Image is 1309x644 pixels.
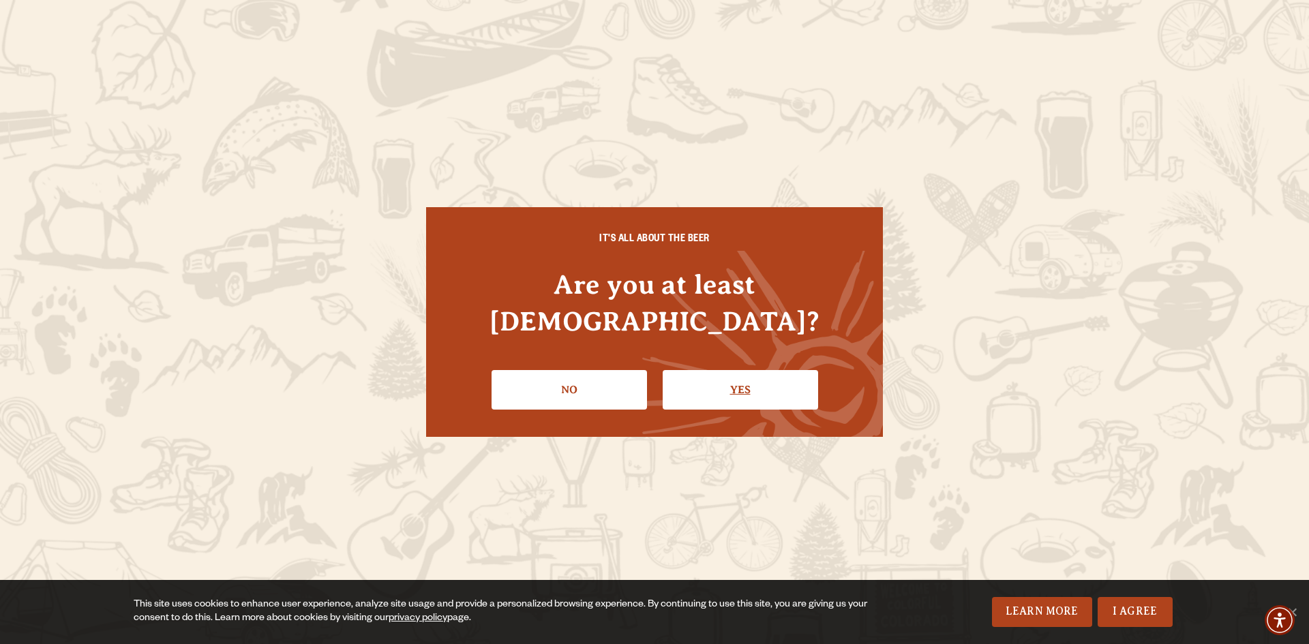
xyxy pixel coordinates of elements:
[134,598,878,626] div: This site uses cookies to enhance user experience, analyze site usage and provide a personalized ...
[453,234,856,247] h6: IT'S ALL ABOUT THE BEER
[453,266,856,339] h4: Are you at least [DEMOGRAPHIC_DATA]?
[1098,597,1173,627] a: I Agree
[1265,605,1295,635] div: Accessibility Menu
[663,370,818,410] a: Confirm I'm 21 or older
[992,597,1092,627] a: Learn More
[389,613,447,624] a: privacy policy
[492,370,647,410] a: No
